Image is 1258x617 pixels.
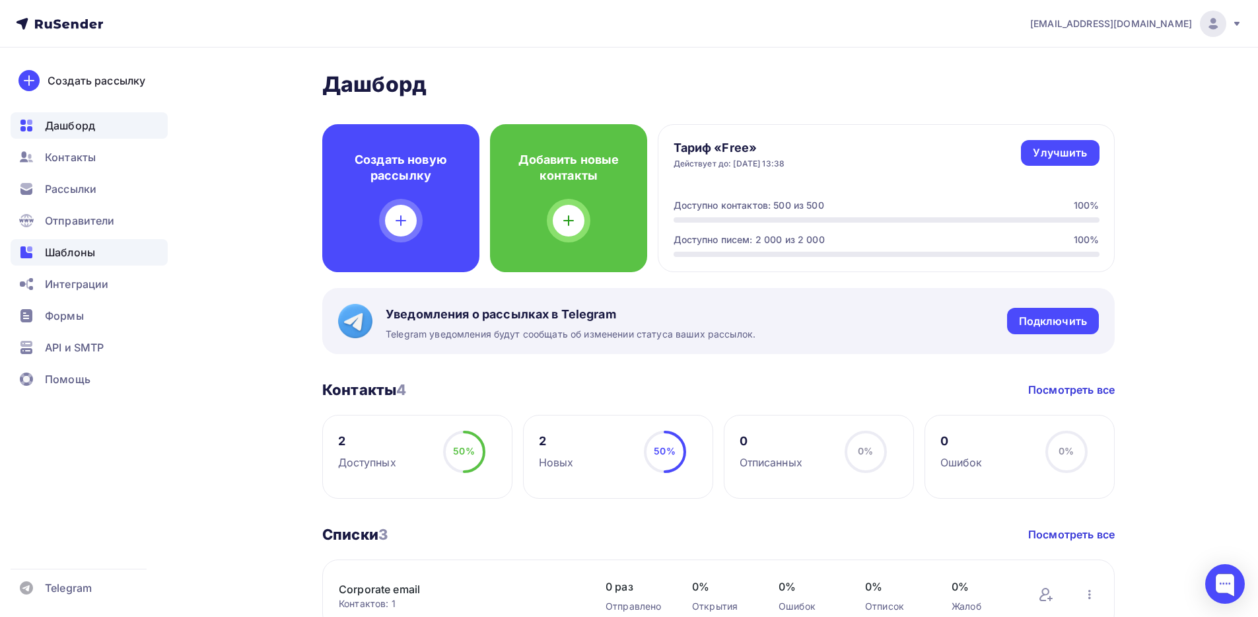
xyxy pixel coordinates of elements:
a: Рассылки [11,176,168,202]
span: Формы [45,308,84,324]
span: Рассылки [45,181,96,197]
h4: Добавить новые контакты [511,152,626,184]
div: 0 [940,433,983,449]
h4: Тариф «Free» [674,140,785,156]
span: 0% [858,445,873,456]
span: Отправители [45,213,115,229]
span: Дашборд [45,118,95,133]
span: 4 [396,381,406,398]
span: 0% [952,579,1012,595]
div: 100% [1074,199,1100,212]
div: Отправлено [606,600,666,613]
span: 0% [865,579,925,595]
span: 0% [692,579,752,595]
div: Отписок [865,600,925,613]
a: Контакты [11,144,168,170]
div: Доступно контактов: 500 из 500 [674,199,824,212]
div: Открытия [692,600,752,613]
div: Создать рассылку [48,73,145,89]
a: Посмотреть все [1028,526,1115,542]
a: Шаблоны [11,239,168,266]
span: Контакты [45,149,96,165]
a: Формы [11,303,168,329]
div: Доступно писем: 2 000 из 2 000 [674,233,825,246]
div: 100% [1074,233,1100,246]
div: Жалоб [952,600,1012,613]
div: Подключить [1019,314,1087,329]
a: Corporate email [339,581,563,597]
a: Посмотреть все [1028,382,1115,398]
div: Доступных [338,454,396,470]
div: Ошибок [940,454,983,470]
h3: Списки [322,525,388,544]
span: API и SMTP [45,340,104,355]
span: [EMAIL_ADDRESS][DOMAIN_NAME] [1030,17,1192,30]
span: Шаблоны [45,244,95,260]
div: Контактов: 1 [339,597,579,610]
div: 2 [338,433,396,449]
h4: Создать новую рассылку [343,152,458,184]
span: 0% [779,579,839,595]
div: 0 [740,433,802,449]
div: Ошибок [779,600,839,613]
a: [EMAIL_ADDRESS][DOMAIN_NAME] [1030,11,1242,37]
span: 0 раз [606,579,666,595]
span: 50% [654,445,675,456]
span: Telegram [45,580,92,596]
div: Новых [539,454,574,470]
span: Уведомления о рассылках в Telegram [386,307,755,322]
span: 3 [378,526,388,543]
h2: Дашборд [322,71,1115,98]
div: Отписанных [740,454,802,470]
div: 2 [539,433,574,449]
h3: Контакты [322,381,406,399]
span: Интеграции [45,276,108,292]
span: 0% [1059,445,1074,456]
span: Помощь [45,371,90,387]
a: Дашборд [11,112,168,139]
div: Улучшить [1033,145,1087,161]
a: Отправители [11,207,168,234]
div: Действует до: [DATE] 13:38 [674,159,785,169]
span: 50% [453,445,474,456]
span: Telegram уведомления будут сообщать об изменении статуса ваших рассылок. [386,328,755,341]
